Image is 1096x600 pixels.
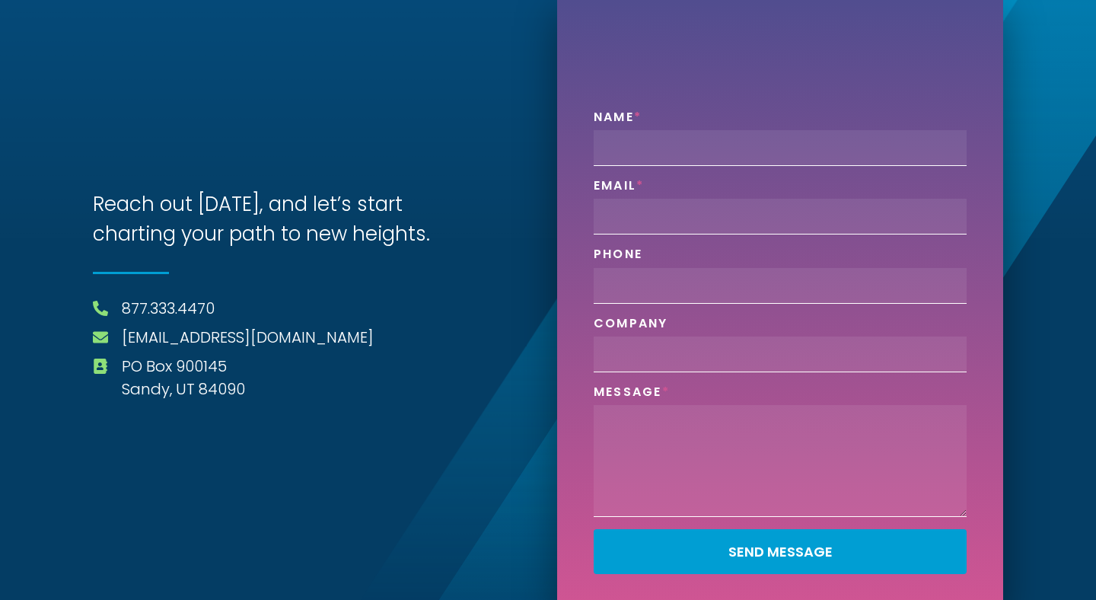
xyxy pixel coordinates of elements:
span: PO Box 900145 Sandy, UT 84090 [118,355,245,401]
label: Message [594,385,670,405]
label: Email [594,178,644,199]
h3: Reach out [DATE], and let’s start charting your path to new heights. [93,190,466,249]
a: 877.333.4470 [122,297,215,320]
button: Send Message [594,529,967,574]
label: Name [594,110,642,130]
label: Company [594,316,668,337]
a: [EMAIL_ADDRESS][DOMAIN_NAME] [122,326,374,349]
label: Phone [594,247,642,267]
input: Only numbers and phone characters (#, -, *, etc) are accepted. [594,268,967,304]
span: Send Message [728,545,833,559]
